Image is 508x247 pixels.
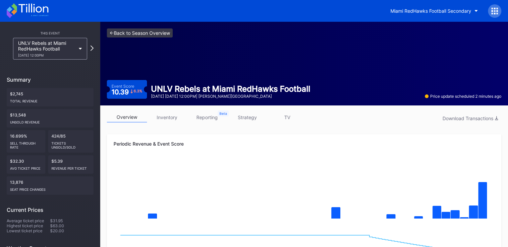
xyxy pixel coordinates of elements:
[7,88,94,106] div: $2,745
[385,5,483,17] button: Miami RedHawks Football Secondary
[10,185,90,191] div: seat price changes
[151,94,310,99] div: [DATE] [DATE] 12:00PM | [PERSON_NAME][GEOGRAPHIC_DATA]
[7,130,45,153] div: 16.699%
[107,112,147,122] a: overview
[7,176,94,195] div: 13,876
[425,94,501,99] div: Price update scheduled 2 minutes ago
[10,164,42,170] div: Avg ticket price
[227,112,267,122] a: strategy
[267,112,307,122] a: TV
[18,53,75,57] div: [DATE] 12:00PM
[7,109,94,128] div: $13,548
[10,139,42,149] div: Sell Through Rate
[18,40,75,57] div: UNLV Rebels at Miami RedHawks Football
[390,8,471,14] div: Miami RedHawks Football Secondary
[51,139,91,149] div: Tickets Unsold/Sold
[147,112,187,122] a: inventory
[48,130,94,153] div: 424/85
[134,89,142,93] div: 6.3 %
[187,112,227,122] a: reporting
[7,223,50,228] div: Highest ticket price
[114,158,494,225] svg: Chart title
[107,28,173,37] a: <-Back to Season Overview
[443,115,498,121] div: Download Transactions
[7,207,94,213] div: Current Prices
[48,155,94,174] div: $5.39
[50,223,94,228] div: $63.00
[10,117,90,124] div: Unsold Revenue
[114,141,495,147] div: Periodic Revenue & Event Score
[7,218,50,223] div: Average ticket price
[50,218,94,223] div: $31.95
[439,114,501,123] button: Download Transactions
[151,84,310,94] div: UNLV Rebels at Miami RedHawks Football
[112,89,142,95] div: 10.39
[7,155,45,174] div: $32.30
[7,228,50,233] div: Lowest ticket price
[7,31,94,35] div: This Event
[10,96,90,103] div: Total Revenue
[112,84,134,89] div: Event Score
[50,228,94,233] div: $20.00
[51,164,91,170] div: Revenue per ticket
[7,76,94,83] div: Summary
